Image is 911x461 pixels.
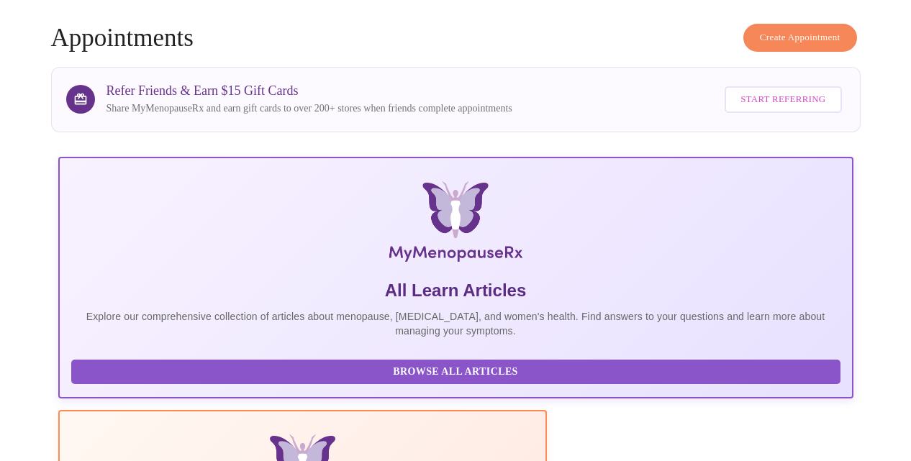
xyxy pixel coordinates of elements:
h5: All Learn Articles [71,279,840,302]
p: Share MyMenopauseRx and earn gift cards to over 200+ stores when friends complete appointments [106,101,512,116]
button: Browse All Articles [71,360,840,385]
h4: Appointments [51,24,861,53]
p: Explore our comprehensive collection of articles about menopause, [MEDICAL_DATA], and women's hea... [71,309,840,338]
a: Start Referring [721,79,845,120]
button: Create Appointment [743,24,857,52]
img: MyMenopauseRx Logo [190,181,720,268]
h3: Refer Friends & Earn $15 Gift Cards [106,83,512,99]
span: Start Referring [740,91,825,108]
span: Create Appointment [760,29,840,46]
button: Start Referring [725,86,841,113]
span: Browse All Articles [86,363,826,381]
a: Browse All Articles [71,365,844,377]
